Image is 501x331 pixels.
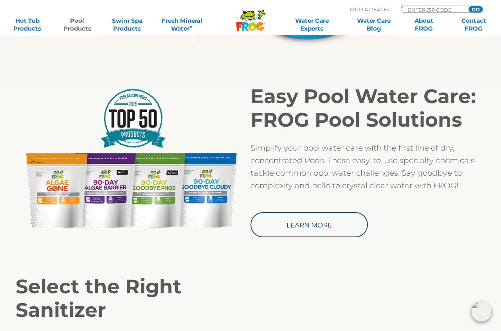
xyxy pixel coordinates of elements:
sup: ∞ [189,24,193,29]
h2: Easy Pool Water Care: FROG Pool Solutions [250,85,485,132]
a: Hot TubProducts [8,17,47,33]
img: openIcon [471,301,492,322]
a: Fresh MineralWater∞ [158,17,206,33]
a: Learn More [250,212,368,237]
p: Find A Dealer [350,6,391,13]
img: FROG_Pool-Solutions-Product-Line-Pod_PSN Award_LR [16,85,250,233]
h2: Select the Right Sanitizer [16,275,250,322]
p: Simplify your pool water care with the first line of dry, concentrated Pods. These easy-to-use sp... [250,142,485,192]
input: Zip Code Form [407,6,460,13]
a: ContactFROG [454,17,493,33]
a: Water CareExperts [280,17,343,33]
a: PoolProducts [58,17,97,33]
a: Swim SpaProducts [108,17,146,33]
input: GO [469,6,483,13]
a: Water CareBlog [355,17,393,33]
a: AboutFROG [404,17,443,33]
